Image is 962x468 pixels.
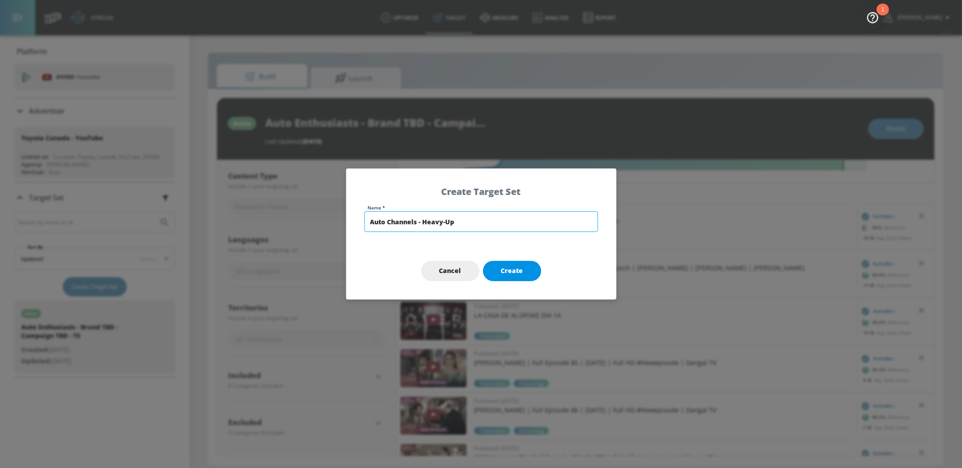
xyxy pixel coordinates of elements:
[439,265,461,277] span: Cancel
[421,261,479,281] button: Cancel
[501,265,523,277] span: Create
[483,261,541,281] button: Create
[368,205,598,210] label: Name *
[364,187,598,196] h5: Create Target Set
[881,9,884,21] div: 1
[860,5,885,30] button: Open Resource Center, 1 new notification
